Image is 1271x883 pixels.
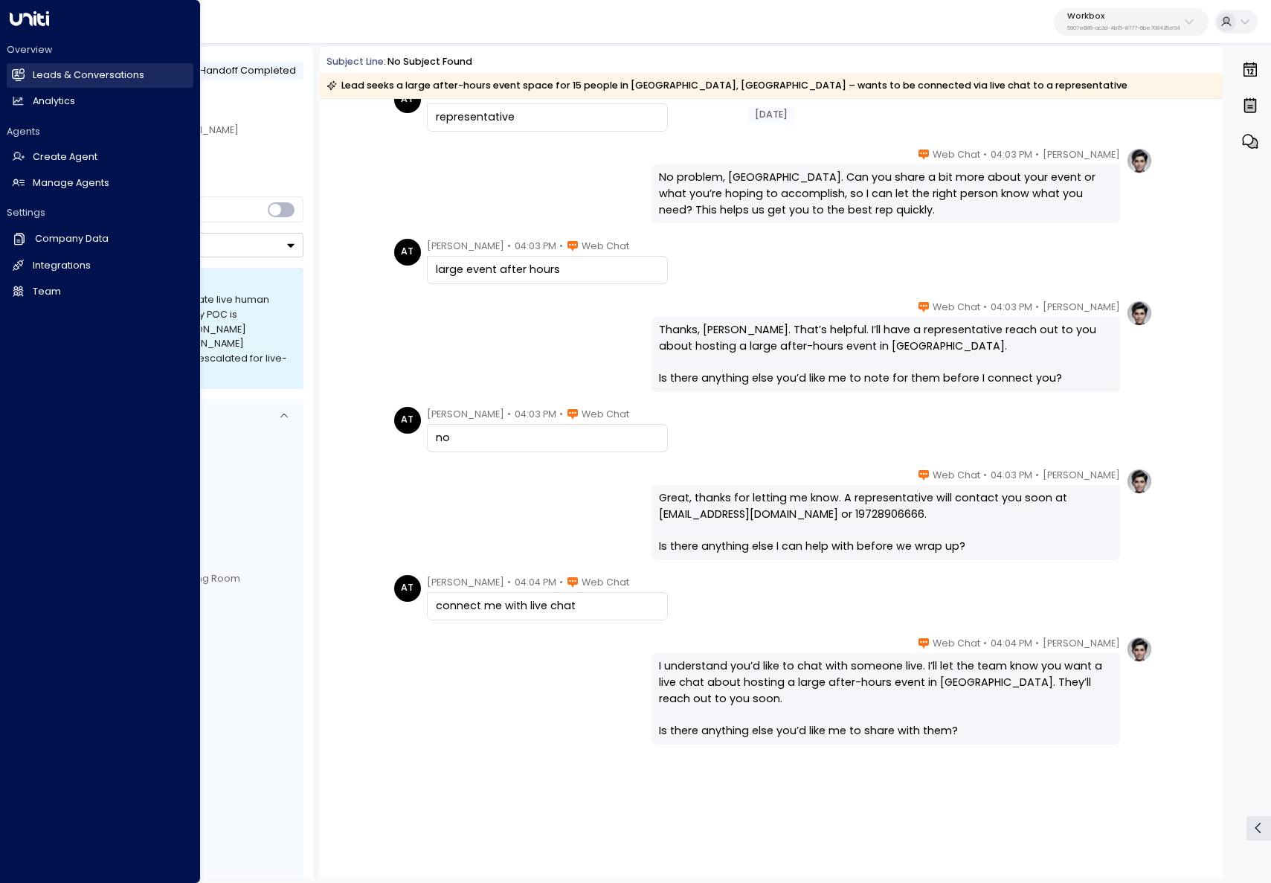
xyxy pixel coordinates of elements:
[7,226,193,251] a: Company Data
[1035,300,1039,315] span: •
[7,280,193,304] a: Team
[394,407,421,434] div: AT
[991,147,1032,162] span: 04:03 PM
[1067,25,1180,31] p: 5907e685-ac3d-4b15-8777-6be708435e94
[582,407,629,422] span: Web Chat
[7,254,193,278] a: Integrations
[507,575,511,590] span: •
[7,125,193,138] h2: Agents
[427,407,504,422] span: [PERSON_NAME]
[1043,147,1120,162] span: [PERSON_NAME]
[427,575,504,590] span: [PERSON_NAME]
[1043,636,1120,651] span: [PERSON_NAME]
[582,575,629,590] span: Web Chat
[933,468,980,483] span: Web Chat
[559,239,563,254] span: •
[748,106,794,123] div: [DATE]
[326,78,1127,93] div: Lead seeks a large after-hours event space for 15 people in [GEOGRAPHIC_DATA], [GEOGRAPHIC_DATA] ...
[983,147,987,162] span: •
[1043,300,1120,315] span: [PERSON_NAME]
[991,300,1032,315] span: 04:03 PM
[394,239,421,266] div: AT
[33,259,91,273] h2: Integrations
[933,147,980,162] span: Web Chat
[1054,8,1209,36] button: Workbox5907e685-ac3d-4b15-8777-6be708435e94
[983,300,987,315] span: •
[33,68,144,83] h2: Leads & Conversations
[1126,636,1153,663] img: profile-logo.png
[1067,12,1180,21] p: Workbox
[1035,468,1039,483] span: •
[933,300,980,315] span: Web Chat
[387,55,472,69] div: No subject found
[983,468,987,483] span: •
[326,55,386,68] span: Subject Line:
[1126,300,1153,327] img: profile-logo.png
[7,171,193,196] a: Manage Agents
[33,94,75,109] h2: Analytics
[1126,468,1153,495] img: profile-logo.png
[659,490,1111,554] div: Great, thanks for letting me know. A representative will contact you soon at [EMAIL_ADDRESS][DOMA...
[515,407,556,422] span: 04:03 PM
[991,468,1032,483] span: 04:03 PM
[1043,468,1120,483] span: [PERSON_NAME]
[1035,147,1039,162] span: •
[659,322,1111,386] div: Thanks, [PERSON_NAME]. That’s helpful. I’ll have a representative reach out to you about hosting ...
[436,109,659,126] div: representative
[436,430,659,446] div: no
[659,170,1111,218] div: No problem, [GEOGRAPHIC_DATA]. Can you share a bit more about your event or what you’re hoping to...
[427,239,504,254] span: [PERSON_NAME]
[7,89,193,114] a: Analytics
[33,150,97,164] h2: Create Agent
[7,145,193,170] a: Create Agent
[515,575,556,590] span: 04:04 PM
[436,598,659,614] div: connect me with live chat
[35,232,109,246] h2: Company Data
[7,206,193,219] h2: Settings
[1035,636,1039,651] span: •
[394,575,421,602] div: AT
[559,407,563,422] span: •
[7,63,193,88] a: Leads & Conversations
[983,636,987,651] span: •
[582,239,629,254] span: Web Chat
[933,636,980,651] span: Web Chat
[33,176,109,190] h2: Manage Agents
[507,239,511,254] span: •
[659,658,1111,739] div: I understand you’d like to chat with someone live. I’ll let the team know you want a live chat ab...
[7,43,193,57] h2: Overview
[507,407,511,422] span: •
[559,575,563,590] span: •
[199,64,296,77] span: Handoff Completed
[1126,147,1153,174] img: profile-logo.png
[991,636,1032,651] span: 04:04 PM
[436,262,659,278] div: large event after hours
[33,285,61,299] h2: Team
[515,239,556,254] span: 04:03 PM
